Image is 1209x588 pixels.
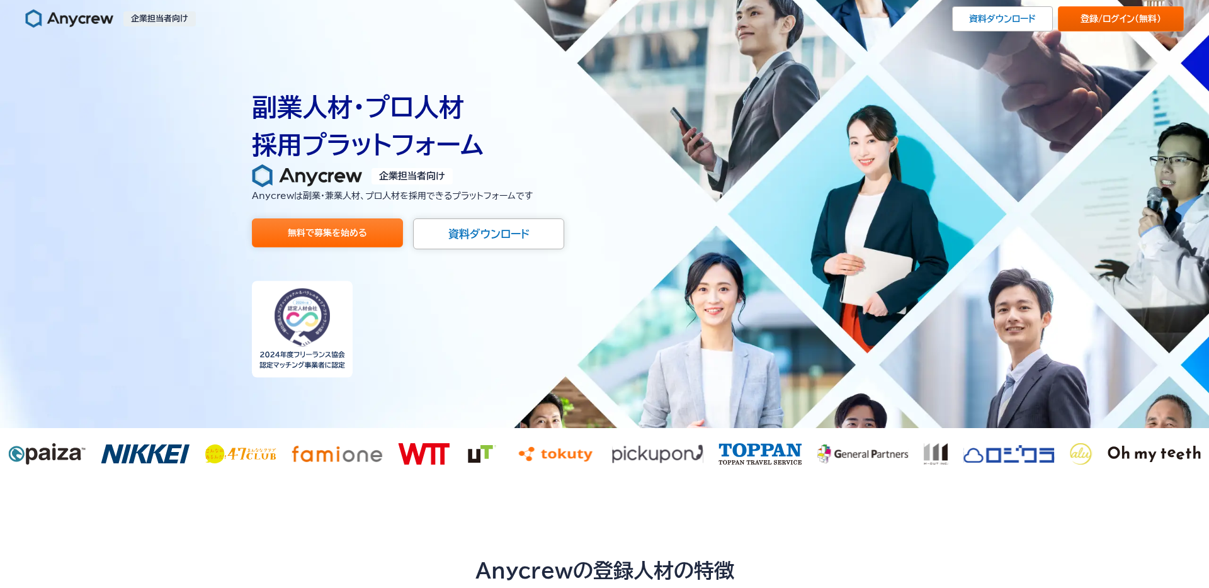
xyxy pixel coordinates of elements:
img: ut [455,443,490,465]
img: m-out inc. [808,443,899,465]
img: ロジクラ [914,443,939,465]
img: tokuty [505,443,587,465]
img: jooto [1098,446,1191,462]
img: Anycrew認定 [252,281,353,378]
img: toppan [709,443,793,465]
img: Anycrew [25,9,113,29]
span: （無料） [1135,14,1161,23]
img: alu [1060,443,1083,465]
img: wtt [389,443,440,465]
input: エニィクルーのプライバシーポリシーに同意する* [3,315,11,324]
img: Anycrew [252,164,362,189]
a: 資料ダウンロード [952,6,1053,31]
img: nikkei [91,444,181,463]
img: pickupon [603,443,694,465]
a: 無料で募集を始める [252,218,403,247]
img: General Partners [954,443,1045,465]
a: 登録/ログイン（無料） [1058,6,1184,31]
p: Anycrewは副業・兼業人材、プロ人材を 採用できるプラットフォームです [252,189,957,203]
p: 企業担当者向け [123,11,196,26]
span: エニィクルーの に同意する [14,315,212,325]
h1: 副業人材・プロ人材 採用プラットフォーム [252,88,957,164]
p: 企業担当者向け [372,168,453,185]
img: famione [282,443,373,465]
a: プライバシーポリシー [76,315,164,325]
a: 資料ダウンロード [413,218,564,249]
img: 47club [196,444,267,463]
